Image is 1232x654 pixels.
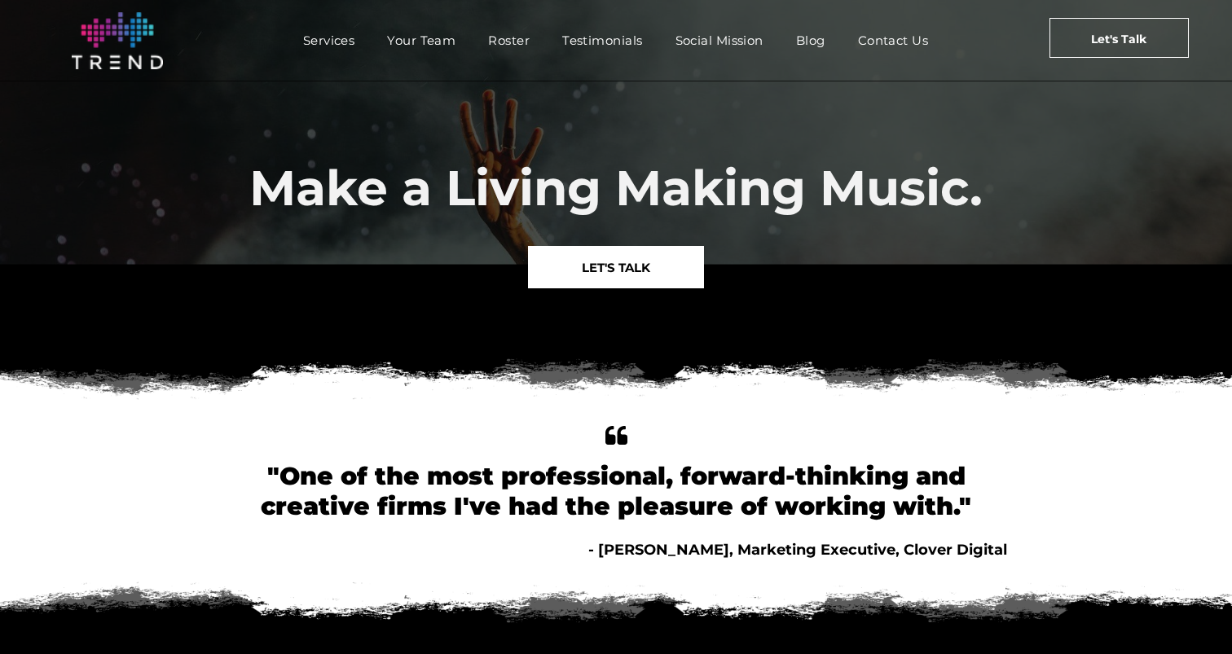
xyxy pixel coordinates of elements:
[261,461,971,521] font: "One of the most professional, forward-thinking and creative firms I've had the pleasure of worki...
[780,29,842,52] a: Blog
[842,29,945,52] a: Contact Us
[1049,18,1189,58] a: Let's Talk
[249,158,983,217] span: Make a Living Making Music.
[472,29,546,52] a: Roster
[371,29,472,52] a: Your Team
[72,12,163,69] img: logo
[582,247,650,288] span: LET'S TALK
[659,29,780,52] a: Social Mission
[287,29,372,52] a: Services
[1091,19,1146,59] span: Let's Talk
[546,29,658,52] a: Testimonials
[528,246,704,288] a: LET'S TALK
[588,541,1007,559] span: - [PERSON_NAME], Marketing Executive, Clover Digital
